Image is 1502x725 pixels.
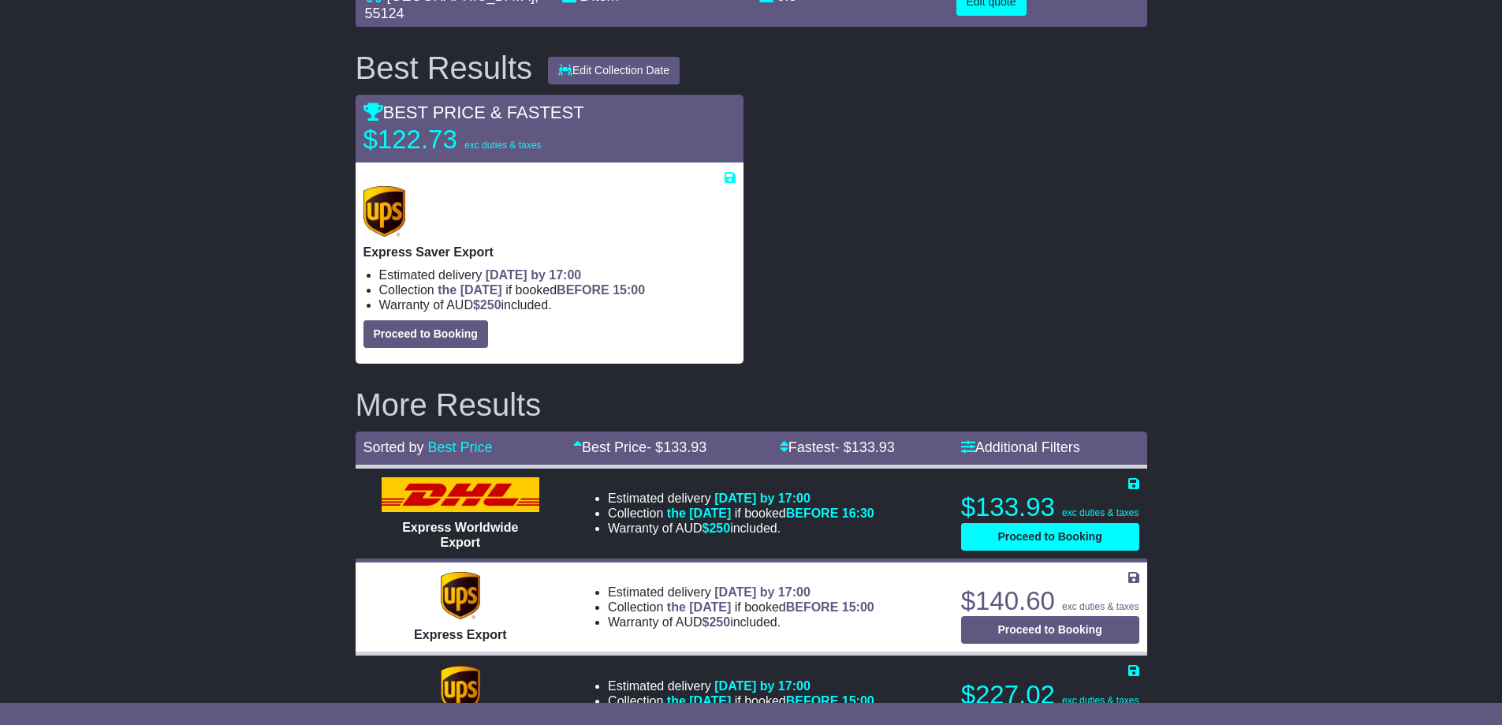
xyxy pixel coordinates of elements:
[703,521,731,535] span: $
[608,521,874,536] li: Warranty of AUD included.
[1062,507,1139,518] span: exc duties & taxes
[961,491,1139,523] p: $133.93
[842,600,874,614] span: 15:00
[714,585,811,599] span: [DATE] by 17:00
[667,694,731,708] span: the [DATE]
[852,439,895,455] span: 133.93
[428,439,493,455] a: Best Price
[961,616,1139,644] button: Proceed to Booking
[842,506,874,520] span: 16:30
[714,679,811,693] span: [DATE] by 17:00
[486,268,582,282] span: [DATE] by 17:00
[709,521,730,535] span: 250
[667,506,874,520] span: if booked
[441,666,480,713] img: UPS (new): Expedited Export
[961,679,1139,711] p: $227.02
[835,439,895,455] span: - $
[363,186,406,237] img: UPS (new): Express Saver Export
[608,678,874,693] li: Estimated delivery
[786,506,839,520] span: BEFORE
[1062,601,1139,612] span: exc duties & taxes
[382,477,539,512] img: DHL: Express Worldwide Export
[667,600,874,614] span: if booked
[441,572,480,619] img: UPS (new): Express Export
[647,439,706,455] span: - $
[703,615,731,629] span: $
[438,283,501,297] span: the [DATE]
[438,283,645,297] span: if booked
[961,439,1080,455] a: Additional Filters
[348,50,541,85] div: Best Results
[1062,695,1139,706] span: exc duties & taxes
[356,387,1147,422] h2: More Results
[608,491,874,506] li: Estimated delivery
[573,439,706,455] a: Best Price- $133.93
[780,439,895,455] a: Fastest- $133.93
[379,297,736,312] li: Warranty of AUD included.
[414,628,506,641] span: Express Export
[608,506,874,521] li: Collection
[363,103,584,122] span: BEST PRICE & FASTEST
[548,57,680,84] button: Edit Collection Date
[613,283,645,297] span: 15:00
[608,600,874,615] li: Collection
[608,585,874,600] li: Estimated delivery
[363,320,488,348] button: Proceed to Booking
[363,124,561,155] p: $122.73
[608,615,874,630] li: Warranty of AUD included.
[480,298,501,312] span: 250
[714,491,811,505] span: [DATE] by 17:00
[667,506,731,520] span: the [DATE]
[379,282,736,297] li: Collection
[961,523,1139,551] button: Proceed to Booking
[842,694,874,708] span: 15:00
[608,693,874,708] li: Collection
[557,283,609,297] span: BEFORE
[667,694,874,708] span: if booked
[402,521,518,549] span: Express Worldwide Export
[786,694,839,708] span: BEFORE
[464,140,541,151] span: exc duties & taxes
[663,439,706,455] span: 133.93
[961,585,1139,617] p: $140.60
[363,439,424,455] span: Sorted by
[379,267,736,282] li: Estimated delivery
[786,600,839,614] span: BEFORE
[473,298,501,312] span: $
[709,615,730,629] span: 250
[667,600,731,614] span: the [DATE]
[363,245,736,260] p: Express Saver Export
